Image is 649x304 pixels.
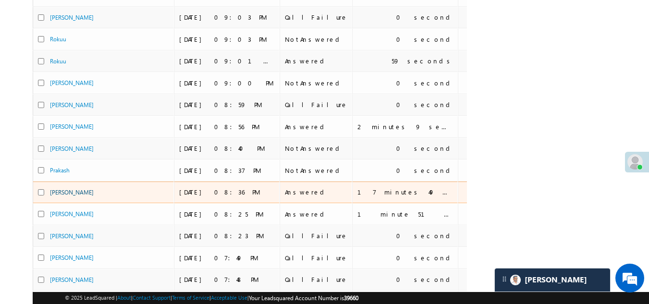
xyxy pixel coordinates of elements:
a: About [117,294,131,301]
div: Chat with us now [50,50,161,63]
div: Answered [285,57,348,65]
div: Answered [285,210,348,219]
a: Rokuu [50,58,66,65]
div: [DATE] 08:40 PM [179,144,275,153]
a: Terms of Service [172,294,209,301]
div: [DATE] 08:36 PM [179,188,275,196]
div: CallFailure [285,231,348,240]
div: Answered [285,188,348,196]
div: NotAnswered [285,166,348,175]
a: [PERSON_NAME] [50,145,94,152]
a: [PERSON_NAME] [50,14,94,21]
div: [DATE] 08:23 PM [179,231,275,240]
a: Acceptable Use [211,294,247,301]
div: CallFailure [285,13,348,22]
span: © 2025 LeadSquared | | | | | [65,293,358,303]
div: Answered [285,122,348,131]
a: Rokuu [50,36,66,43]
a: Contact Support [133,294,171,301]
div: CallFailure [285,275,348,284]
div: [DATE] 08:25 PM [179,210,275,219]
div: [DATE] 09:01 PM [179,57,275,65]
div: 1 minute 51 seconds [357,210,453,219]
div: [DATE] 09:03 PM [179,35,275,44]
span: Your Leadsquared Account Number is [249,294,358,302]
div: [DATE] 09:03 PM [179,13,275,22]
a: [PERSON_NAME] [50,232,94,240]
a: Prakash [50,167,70,174]
span: 39660 [344,294,358,302]
a: [PERSON_NAME] [50,123,94,130]
div: NotAnswered [285,35,348,44]
a: [PERSON_NAME] [50,189,94,196]
div: 0 second [396,166,453,175]
a: [PERSON_NAME] [50,276,94,283]
div: 2 minutes 9 seconds [357,122,453,131]
img: d_60004797649_company_0_60004797649 [16,50,40,63]
textarea: Type your message and hit 'Enter' [12,89,175,228]
div: 0 second [396,254,453,262]
div: 0 second [396,231,453,240]
div: 17 minutes 49 seconds [357,188,453,196]
a: [PERSON_NAME] [50,79,94,86]
span: Carter [525,275,587,284]
div: 0 second [396,100,453,109]
div: 0 second [396,13,453,22]
div: [DATE] 08:56 PM [179,122,275,131]
div: Minimize live chat window [158,5,181,28]
img: Carter [510,275,521,285]
a: [PERSON_NAME] [50,210,94,218]
em: Start Chat [131,236,174,249]
div: [DATE] 08:59 PM [179,100,275,109]
div: 0 second [396,79,453,87]
div: NotAnswered [285,79,348,87]
div: NotAnswered [285,144,348,153]
div: [DATE] 09:00 PM [179,79,275,87]
div: 0 second [396,275,453,284]
a: [PERSON_NAME] [50,101,94,109]
img: carter-drag [501,275,508,283]
a: [PERSON_NAME] [50,254,94,261]
div: [DATE] 07:49 PM [179,254,275,262]
div: carter-dragCarter[PERSON_NAME] [494,268,611,292]
div: CallFailure [285,100,348,109]
div: [DATE] 08:37 PM [179,166,275,175]
div: 0 second [396,144,453,153]
div: 59 seconds [392,57,453,65]
div: CallFailure [285,254,348,262]
div: 0 second [396,35,453,44]
div: [DATE] 07:48 PM [179,275,275,284]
